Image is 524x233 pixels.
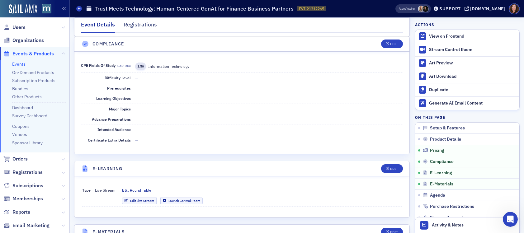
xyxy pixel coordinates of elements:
[148,64,189,69] span: Information Technology
[92,117,131,122] span: Advance Preparations
[18,3,28,13] img: Profile image for Luke
[390,167,398,170] div: Edit
[429,60,516,66] div: Art Preview
[22,54,120,91] div: I uploaded the materials. I asked [PERSON_NAME] to try earlier and she couldn't, but I'll see if ...
[3,209,30,216] a: Reports
[415,70,519,83] a: Art Download
[3,50,54,57] a: Events & Products
[430,181,453,187] span: E-Materials
[12,113,47,119] a: Survey Dashboard
[381,40,403,48] button: Edit
[27,57,115,88] div: I uploaded the materials. I asked [PERSON_NAME] to try earlier and she couldn't, but I'll see if ...
[22,105,120,155] div: Just met with [PERSON_NAME]. Are these changes to the google drive folder structure something we ...
[422,6,429,12] span: Lauren McDonough
[4,2,16,14] button: go back
[97,2,109,14] button: Home
[429,47,516,53] div: Stream Control Room
[5,96,120,105] div: [DATE]
[135,75,138,80] span: —
[12,70,54,75] a: On-Demand Products
[430,193,445,198] span: Agenda
[81,21,115,33] div: Event Details
[81,63,131,68] span: CPE Fields of Study
[415,56,519,70] a: Art Preview
[430,148,444,153] span: Pricing
[92,41,124,47] h4: Compliance
[30,3,71,8] h1: [PERSON_NAME]
[429,100,516,106] div: Generate AI Email Content
[96,96,131,101] span: Learning Objectives
[12,209,30,216] span: Reports
[3,182,43,189] a: Subscriptions
[415,22,434,27] h4: Actions
[124,21,157,32] div: Registrations
[37,4,51,15] a: View Homepage
[418,6,424,12] span: Emily Trott
[107,86,131,91] span: Prerequisites
[3,37,44,44] a: Organizations
[3,195,43,202] a: Memberships
[509,3,520,14] span: Profile
[12,94,42,100] a: Other Products
[12,222,50,229] span: Email Marketing
[381,164,403,173] button: Edit
[12,105,33,110] a: Dashboard
[12,61,26,67] a: Events
[439,6,461,12] div: Support
[399,7,405,11] div: Also
[122,187,151,193] span: B&I Round Table
[22,168,120,194] div: Just checking back on this. Will we be responsible for this or will you all do this for us (chang...
[12,169,43,176] span: Registrations
[12,37,44,44] span: Organizations
[415,30,519,43] a: View on Frontend
[399,7,415,11] span: Viewing
[430,137,461,142] span: Product Details
[12,132,27,137] a: Venues
[430,215,463,221] span: Finance Account
[5,105,120,160] div: Natalie says…
[415,43,519,56] a: Stream Control Room
[40,185,45,190] button: Start recording
[30,8,60,14] p: Active 20h ago
[12,156,28,162] span: Orders
[12,195,43,202] span: Memberships
[9,4,37,14] img: SailAMX
[5,54,120,96] div: Natalie says…
[122,198,157,204] a: Edit Live Stream
[390,42,398,46] div: Edit
[432,222,464,228] span: Activity & Notes
[415,96,519,110] button: Generate AI Email Content
[12,140,43,146] a: Sponsor Library
[10,185,15,190] button: Upload attachment
[82,188,91,193] span: Type
[10,44,59,47] div: [PERSON_NAME] • [DATE]
[160,198,203,204] a: Launch Control Room
[430,170,452,176] span: E-Learning
[430,159,454,165] span: Compliance
[5,160,120,168] div: [DATE]
[299,6,324,12] span: EVT-21312265
[3,169,43,176] a: Registrations
[20,185,25,190] button: Emoji picker
[109,2,120,14] div: Close
[503,212,518,227] iframe: Intercom live chat
[30,185,35,190] button: Gif picker
[42,4,51,14] img: SailAMX
[429,74,516,79] div: Art Download
[430,204,474,209] span: Purchase Restrictions
[12,24,26,31] span: Users
[3,24,26,31] a: Users
[5,168,120,195] div: Natalie says…
[109,106,131,111] span: Major Topics
[3,222,50,229] a: Email Marketing
[429,87,516,93] div: Duplicate
[429,34,516,39] div: View on Frontend
[117,64,131,68] span: 1.50 total
[95,187,116,204] span: Live Stream
[95,5,294,12] h1: Trust Meets Technology: Human-Centered GenAI for Finance Business Partners
[135,137,138,142] span: —
[12,78,55,83] a: Subscription Products
[415,114,520,120] h4: On this page
[88,137,131,142] span: Certificate Extra Details
[135,63,146,70] span: 1.50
